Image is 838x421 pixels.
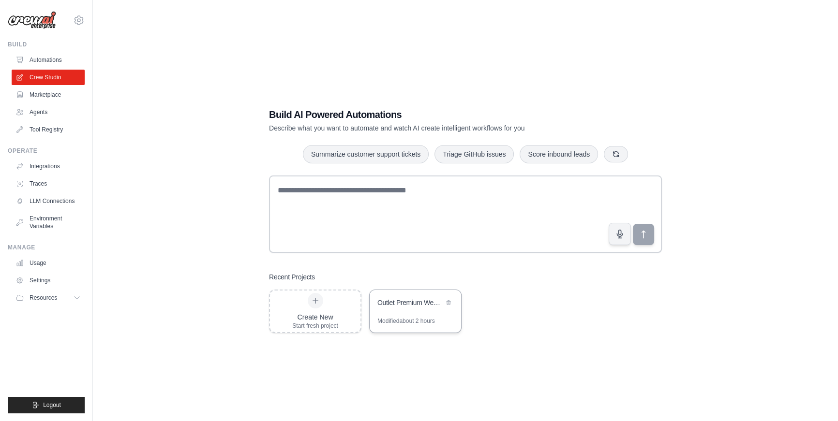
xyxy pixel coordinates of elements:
[604,146,628,162] button: Get new suggestions
[269,123,594,133] p: Describe what you want to automate and watch AI create intelligent workflows for you
[12,52,85,68] a: Automations
[12,273,85,288] a: Settings
[8,11,56,29] img: Logo
[12,70,85,85] a: Crew Studio
[12,290,85,305] button: Resources
[8,41,85,48] div: Build
[8,244,85,251] div: Manage
[8,397,85,413] button: Logout
[292,322,338,330] div: Start fresh project
[43,401,61,409] span: Logout
[444,298,453,307] button: Delete project
[520,145,598,163] button: Score inbound leads
[292,312,338,322] div: Create New
[12,87,85,102] a: Marketplace
[303,145,429,163] button: Summarize customer support tickets
[12,255,85,271] a: Usage
[790,375,838,421] iframe: Chat Widget
[434,145,514,163] button: Triage GitHub issues
[377,317,435,325] div: Modified about 2 hours
[12,211,85,234] a: Environment Variables
[269,272,315,282] h3: Recent Projects
[8,147,85,155] div: Operate
[12,176,85,191] a: Traces
[30,294,57,302] span: Resources
[12,104,85,120] a: Agents
[269,108,594,121] h1: Build AI Powered Automations
[609,223,631,245] button: Click to speak your automation idea
[12,193,85,209] a: LLM Connections
[12,122,85,137] a: Tool Registry
[12,159,85,174] a: Integrations
[377,298,444,307] div: Outlet Premium Website RAG System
